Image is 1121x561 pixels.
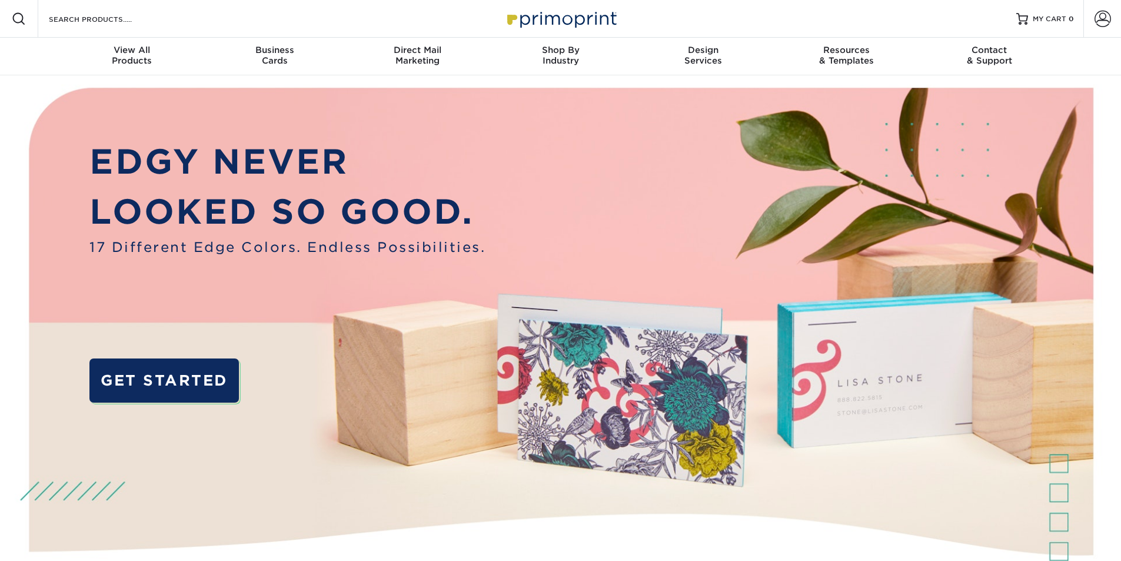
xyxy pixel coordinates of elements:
span: Direct Mail [346,45,489,55]
input: SEARCH PRODUCTS..... [48,12,162,26]
img: Primoprint [502,6,620,31]
span: MY CART [1033,14,1066,24]
span: Shop By [489,45,632,55]
p: EDGY NEVER [89,137,485,187]
span: 17 Different Edge Colors. Endless Possibilities. [89,237,485,257]
span: 0 [1069,15,1074,23]
span: Business [203,45,346,55]
div: Products [61,45,204,66]
div: Cards [203,45,346,66]
div: Industry [489,45,632,66]
p: LOOKED SO GOOD. [89,187,485,237]
div: Services [632,45,775,66]
a: Resources& Templates [775,38,918,75]
span: Resources [775,45,918,55]
a: Shop ByIndustry [489,38,632,75]
span: View All [61,45,204,55]
a: DesignServices [632,38,775,75]
a: GET STARTED [89,358,238,403]
a: BusinessCards [203,38,346,75]
div: Marketing [346,45,489,66]
a: View AllProducts [61,38,204,75]
span: Design [632,45,775,55]
span: Contact [918,45,1061,55]
div: & Support [918,45,1061,66]
a: Direct MailMarketing [346,38,489,75]
div: & Templates [775,45,918,66]
a: Contact& Support [918,38,1061,75]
